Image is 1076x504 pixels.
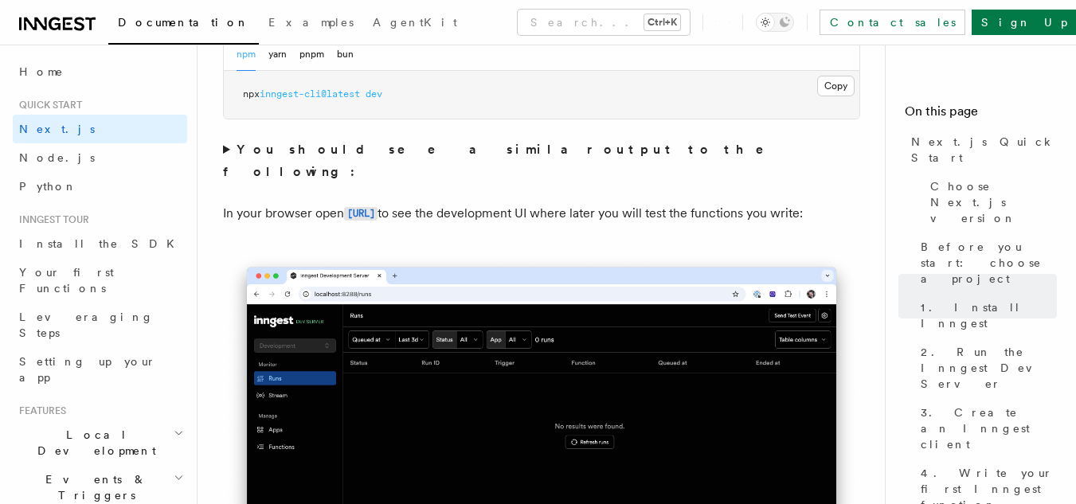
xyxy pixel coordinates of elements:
span: Examples [268,16,354,29]
a: 3. Create an Inngest client [914,398,1057,459]
p: In your browser open to see the development UI where later you will test the functions you write: [223,202,860,225]
a: AgentKit [363,5,467,43]
span: Inngest tour [13,213,89,226]
kbd: Ctrl+K [644,14,680,30]
h4: On this page [905,102,1057,127]
a: Install the SDK [13,229,187,258]
summary: You should see a similar output to the following: [223,139,860,183]
span: Install the SDK [19,237,184,250]
a: Your first Functions [13,258,187,303]
a: Contact sales [820,10,965,35]
a: Before you start: choose a project [914,232,1057,293]
a: Documentation [108,5,259,45]
a: Node.js [13,143,187,172]
a: Home [13,57,187,86]
span: Features [13,404,66,417]
button: Local Development [13,420,187,465]
span: npx [243,88,260,100]
span: Next.js Quick Start [911,134,1057,166]
button: yarn [268,38,287,71]
span: AgentKit [373,16,457,29]
span: 3. Create an Inngest client [921,404,1057,452]
span: Before you start: choose a project [921,239,1057,287]
span: Node.js [19,151,95,164]
span: Next.js [19,123,95,135]
span: Python [19,180,77,193]
a: Next.js [13,115,187,143]
span: Events & Triggers [13,471,174,503]
button: pnpm [299,38,324,71]
button: Search...Ctrl+K [518,10,690,35]
button: Copy [817,76,855,96]
button: Toggle dark mode [756,13,794,32]
span: Documentation [118,16,249,29]
span: inngest-cli@latest [260,88,360,100]
strong: You should see a similar output to the following: [223,142,786,179]
a: 2. Run the Inngest Dev Server [914,338,1057,398]
span: Quick start [13,99,82,111]
a: [URL] [344,205,378,221]
span: 2. Run the Inngest Dev Server [921,344,1057,392]
span: Setting up your app [19,355,156,384]
span: Choose Next.js version [930,178,1057,226]
a: Setting up your app [13,347,187,392]
span: dev [366,88,382,100]
a: Examples [259,5,363,43]
a: 1. Install Inngest [914,293,1057,338]
code: [URL] [344,207,378,221]
a: Choose Next.js version [924,172,1057,232]
a: Next.js Quick Start [905,127,1057,172]
span: Local Development [13,427,174,459]
button: npm [237,38,256,71]
span: Leveraging Steps [19,311,154,339]
a: Leveraging Steps [13,303,187,347]
span: 1. Install Inngest [921,299,1057,331]
span: Home [19,64,64,80]
a: Python [13,172,187,201]
button: bun [337,38,354,71]
span: Your first Functions [19,266,114,295]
